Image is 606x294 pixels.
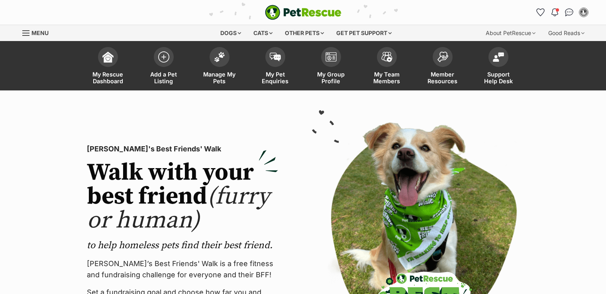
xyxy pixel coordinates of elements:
span: Manage My Pets [202,71,237,84]
div: Good Reads [543,25,590,41]
button: My account [577,6,590,19]
p: [PERSON_NAME]'s Best Friends' Walk [87,143,278,155]
img: member-resources-icon-8e73f808a243e03378d46382f2149f9095a855e16c252ad45f914b54edf8863c.svg [437,51,448,62]
div: Cats [248,25,278,41]
img: chat-41dd97257d64d25036548639549fe6c8038ab92f7586957e7f3b1b290dea8141.svg [565,8,573,16]
a: Member Resources [415,43,471,90]
img: group-profile-icon-3fa3cf56718a62981997c0bc7e787c4b2cf8bcc04b72c1350f741eb67cf2f40e.svg [326,52,337,62]
img: Lynne Thurston profile pic [580,8,588,16]
img: team-members-icon-5396bd8760b3fe7c0b43da4ab00e1e3bb1a5d9ba89233759b79545d2d3fc5d0d.svg [381,52,392,62]
button: Notifications [549,6,561,19]
div: Other pets [279,25,329,41]
p: to help homeless pets find their best friend. [87,239,278,252]
ul: Account quick links [534,6,590,19]
span: Add a Pet Listing [146,71,182,84]
span: My Team Members [369,71,405,84]
div: Get pet support [331,25,397,41]
p: [PERSON_NAME]’s Best Friends' Walk is a free fitness and fundraising challenge for everyone and t... [87,258,278,280]
a: Manage My Pets [192,43,247,90]
a: Conversations [563,6,576,19]
span: My Group Profile [313,71,349,84]
span: Menu [31,29,49,36]
a: Favourites [534,6,547,19]
span: Support Help Desk [480,71,516,84]
div: About PetRescue [480,25,541,41]
a: Support Help Desk [471,43,526,90]
img: dashboard-icon-eb2f2d2d3e046f16d808141f083e7271f6b2e854fb5c12c21221c1fb7104beca.svg [102,51,114,63]
span: My Pet Enquiries [257,71,293,84]
img: manage-my-pets-icon-02211641906a0b7f246fdf0571729dbe1e7629f14944591b6c1af311fb30b64b.svg [214,52,225,62]
img: add-pet-listing-icon-0afa8454b4691262ce3f59096e99ab1cd57d4a30225e0717b998d2c9b9846f56.svg [158,51,169,63]
a: My Team Members [359,43,415,90]
img: help-desk-icon-fdf02630f3aa405de69fd3d07c3f3aa587a6932b1a1747fa1d2bba05be0121f9.svg [493,52,504,62]
span: Member Resources [425,71,461,84]
a: Add a Pet Listing [136,43,192,90]
img: pet-enquiries-icon-7e3ad2cf08bfb03b45e93fb7055b45f3efa6380592205ae92323e6603595dc1f.svg [270,53,281,61]
a: My Group Profile [303,43,359,90]
a: Menu [22,25,54,39]
span: My Rescue Dashboard [90,71,126,84]
div: Dogs [215,25,247,41]
a: My Rescue Dashboard [80,43,136,90]
img: notifications-46538b983faf8c2785f20acdc204bb7945ddae34d4c08c2a6579f10ce5e182be.svg [551,8,558,16]
span: (furry or human) [87,182,270,235]
a: My Pet Enquiries [247,43,303,90]
img: logo-e224e6f780fb5917bec1dbf3a21bbac754714ae5b6737aabdf751b685950b380.svg [265,5,341,20]
a: PetRescue [265,5,341,20]
h2: Walk with your best friend [87,161,278,233]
